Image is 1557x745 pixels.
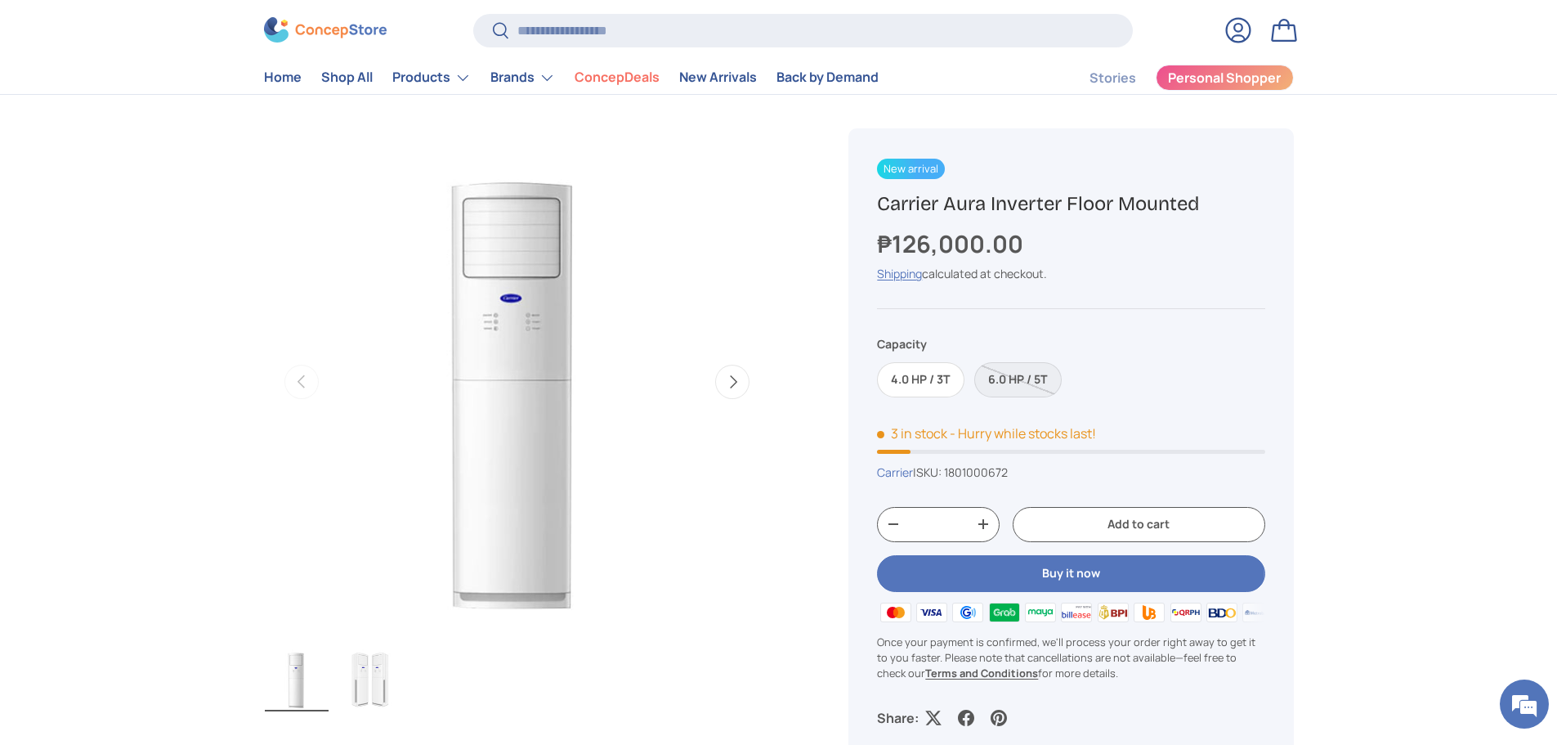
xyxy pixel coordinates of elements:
[679,62,757,94] a: New Arrivals
[877,266,922,281] a: Shipping
[264,62,302,94] a: Home
[913,465,1008,480] span: |
[575,62,660,94] a: ConcepDeals
[877,555,1264,592] button: Buy it now
[944,465,1008,480] span: 1801000672
[1156,65,1294,91] a: Personal Shopper
[916,465,942,480] span: SKU:
[1095,600,1131,625] img: bpi
[1022,600,1058,625] img: maya
[383,61,481,94] summary: Products
[264,61,879,94] nav: Primary
[95,206,226,371] span: We're online!
[85,92,275,113] div: Chat with us now
[265,646,329,711] img: carrier-3-0-tr-xfv-premium-floorstanding-closed-swing-single-unit-full-view-concepstore
[1168,72,1281,85] span: Personal Shopper
[1013,507,1264,542] button: Add to cart
[481,61,565,94] summary: Brands
[877,424,947,442] span: 3 in stock
[877,465,913,480] a: Carrier
[268,8,307,47] div: Minimize live chat window
[925,666,1038,680] a: Terms and Conditions
[914,600,950,625] img: visa
[950,600,986,625] img: gcash
[1240,600,1276,625] img: metrobank
[877,708,919,728] p: Share:
[950,424,1096,442] p: - Hurry while stocks last!
[1167,600,1203,625] img: qrph
[877,265,1264,282] div: calculated at checkout.
[1050,61,1294,94] nav: Secondary
[340,646,404,711] img: carrier-3-0-tr-xfv-premium-floorstanding-closed-swing-twin-unit-full-view-concepstore
[877,159,945,179] span: New arrival
[877,600,913,625] img: master
[877,191,1264,217] h1: Carrier Aura Inverter Floor Mounted
[986,600,1022,625] img: grabpay
[8,447,311,504] textarea: Type your message and hit 'Enter'
[776,62,879,94] a: Back by Demand
[1131,600,1167,625] img: ubp
[1058,600,1094,625] img: billease
[877,227,1027,260] strong: ₱126,000.00
[264,18,387,43] img: ConcepStore
[1204,600,1240,625] img: bdo
[264,128,771,716] media-gallery: Gallery Viewer
[1089,62,1136,94] a: Stories
[321,62,373,94] a: Shop All
[877,635,1264,682] p: Once your payment is confirmed, we'll process your order right away to get it to you faster. Plea...
[877,335,927,352] legend: Capacity
[974,362,1062,397] label: Sold out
